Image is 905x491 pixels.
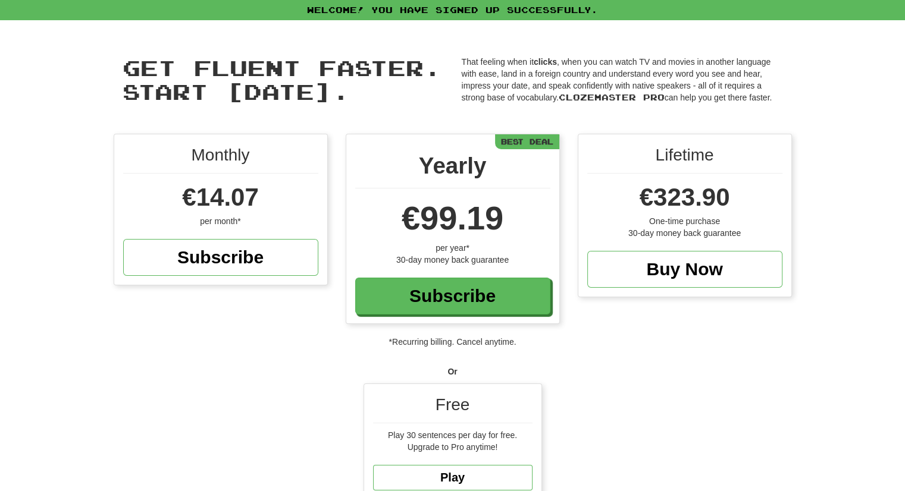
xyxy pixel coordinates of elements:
div: 30-day money back guarantee [355,254,550,266]
a: Play [373,465,533,490]
div: 30-day money back guarantee [587,227,782,239]
a: Buy Now [587,251,782,288]
div: Play 30 sentences per day for free. [373,429,533,441]
div: Lifetime [587,143,782,174]
div: Yearly [355,149,550,188]
span: €323.90 [640,183,730,211]
div: per year* [355,242,550,254]
a: Subscribe [355,278,550,314]
div: Best Deal [495,134,559,149]
div: Upgrade to Pro anytime! [373,441,533,453]
p: That feeling when it , when you can watch TV and movies in another language with ease, land in a ... [462,56,783,103]
div: Free [373,393,533,423]
strong: clicks [534,57,557,67]
div: Monthly [123,143,318,174]
span: Get fluent faster. Start [DATE]. [123,55,441,104]
span: Clozemaster Pro [559,92,665,102]
a: Subscribe [123,239,318,276]
span: €14.07 [182,183,258,211]
span: €99.19 [402,199,503,237]
div: One-time purchase [587,215,782,227]
div: per month* [123,215,318,227]
strong: Or [447,367,457,376]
